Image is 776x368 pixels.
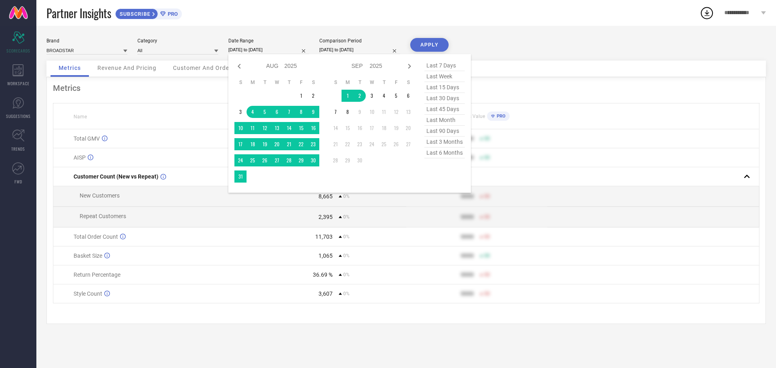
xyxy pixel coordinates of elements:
td: Tue Sep 23 2025 [354,138,366,150]
div: 9999 [461,290,474,297]
td: Mon Aug 11 2025 [247,122,259,134]
div: 9999 [461,214,474,220]
th: Monday [247,79,259,86]
span: 50 [484,291,490,297]
span: Basket Size [74,252,102,259]
td: Tue Sep 16 2025 [354,122,366,134]
span: WORKSPACE [7,80,30,86]
td: Thu Aug 14 2025 [283,122,295,134]
span: Metrics [59,65,81,71]
td: Sun Sep 21 2025 [329,138,342,150]
td: Fri Aug 15 2025 [295,122,307,134]
button: APPLY [410,38,449,52]
div: Next month [405,61,414,71]
th: Thursday [283,79,295,86]
span: 50 [484,136,490,141]
td: Sat Aug 23 2025 [307,138,319,150]
td: Wed Sep 17 2025 [366,122,378,134]
td: Wed Aug 20 2025 [271,138,283,150]
span: last 15 days [424,82,465,93]
span: Total GMV [74,135,100,142]
td: Fri Aug 22 2025 [295,138,307,150]
td: Fri Aug 29 2025 [295,154,307,166]
td: Wed Aug 13 2025 [271,122,283,134]
td: Mon Aug 25 2025 [247,154,259,166]
span: last week [424,71,465,82]
td: Sat Sep 27 2025 [402,138,414,150]
td: Sun Aug 03 2025 [234,106,247,118]
span: 50 [484,253,490,259]
th: Wednesday [366,79,378,86]
span: FWD [15,179,22,185]
td: Mon Sep 15 2025 [342,122,354,134]
td: Tue Aug 26 2025 [259,154,271,166]
td: Tue Aug 12 2025 [259,122,271,134]
div: 8,665 [318,193,333,200]
th: Monday [342,79,354,86]
span: 0% [343,214,350,220]
td: Wed Sep 24 2025 [366,138,378,150]
span: Customer Count (New vs Repeat) [74,173,158,180]
th: Sunday [234,79,247,86]
div: Metrics [53,83,759,93]
th: Friday [390,79,402,86]
span: PRO [495,114,506,119]
td: Sat Sep 20 2025 [402,122,414,134]
td: Mon Aug 18 2025 [247,138,259,150]
td: Wed Sep 03 2025 [366,90,378,102]
span: AISP [74,154,86,161]
td: Sun Aug 10 2025 [234,122,247,134]
div: 9999 [461,252,474,259]
td: Thu Sep 11 2025 [378,106,390,118]
th: Wednesday [271,79,283,86]
a: SUBSCRIBEPRO [115,6,182,19]
td: Mon Sep 29 2025 [342,154,354,166]
span: last month [424,115,465,126]
span: Name [74,114,87,120]
div: 11,703 [315,233,333,240]
div: Category [137,38,218,44]
th: Tuesday [354,79,366,86]
td: Thu Aug 28 2025 [283,154,295,166]
span: PRO [166,11,178,17]
span: Style Count [74,290,102,297]
input: Select date range [228,46,309,54]
td: Mon Sep 08 2025 [342,106,354,118]
td: Tue Aug 05 2025 [259,106,271,118]
span: Return Percentage [74,271,120,278]
span: SUGGESTIONS [6,113,31,119]
td: Sun Sep 28 2025 [329,154,342,166]
td: Sat Aug 09 2025 [307,106,319,118]
div: 9999 [461,271,474,278]
td: Mon Sep 22 2025 [342,138,354,150]
td: Thu Sep 25 2025 [378,138,390,150]
td: Mon Sep 01 2025 [342,90,354,102]
span: 0% [343,234,350,240]
span: Partner Insights [46,5,111,21]
td: Fri Sep 05 2025 [390,90,402,102]
div: Date Range [228,38,309,44]
input: Select comparison period [319,46,400,54]
td: Fri Sep 19 2025 [390,122,402,134]
span: last 3 months [424,137,465,147]
span: Total Order Count [74,233,118,240]
td: Sat Sep 06 2025 [402,90,414,102]
span: 50 [484,193,490,199]
div: 1,065 [318,252,333,259]
td: Tue Sep 09 2025 [354,106,366,118]
td: Tue Sep 02 2025 [354,90,366,102]
td: Thu Aug 21 2025 [283,138,295,150]
td: Mon Aug 04 2025 [247,106,259,118]
div: 36.69 % [313,271,333,278]
span: TRENDS [11,146,25,152]
td: Fri Aug 08 2025 [295,106,307,118]
span: 50 [484,272,490,278]
th: Sunday [329,79,342,86]
span: SCORECARDS [6,48,30,54]
span: 0% [343,193,350,199]
td: Sun Aug 24 2025 [234,154,247,166]
td: Wed Aug 27 2025 [271,154,283,166]
td: Sat Sep 13 2025 [402,106,414,118]
th: Saturday [402,79,414,86]
td: Fri Sep 12 2025 [390,106,402,118]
